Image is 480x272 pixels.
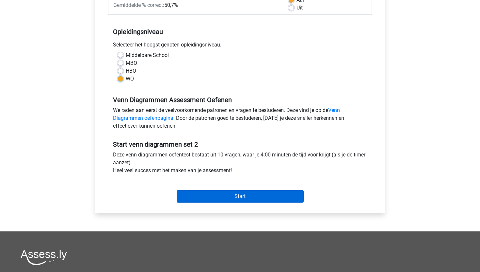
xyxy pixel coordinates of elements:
[177,190,304,203] input: Start
[126,59,137,67] label: MBO
[108,106,372,133] div: We raden aan eerst de veelvoorkomende patronen en vragen te bestuderen. Deze vind je op de . Door...
[113,25,367,38] h5: Opleidingsniveau
[108,151,372,177] div: Deze venn diagrammen oefentest bestaat uit 10 vragen, waar je 4:00 minuten de tijd voor krijgt (a...
[113,96,367,104] h5: Venn Diagrammen Assessment Oefenen
[21,250,67,265] img: Assessly logo
[126,75,134,83] label: WO
[113,140,367,148] h5: Start venn diagrammen set 2
[296,4,303,12] label: Uit
[113,2,164,8] span: Gemiddelde % correct:
[108,41,372,51] div: Selecteer het hoogst genoten opleidingsniveau.
[126,67,136,75] label: HBO
[108,1,284,9] div: 50,7%
[126,51,169,59] label: Middelbare School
